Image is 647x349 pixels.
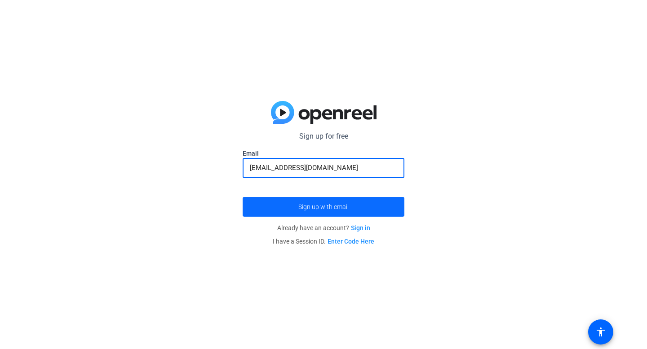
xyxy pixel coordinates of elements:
[273,238,374,245] span: I have a Session ID.
[595,327,606,337] mat-icon: accessibility
[243,149,404,158] label: Email
[250,162,397,173] input: Enter Email Address
[271,101,377,124] img: blue-gradient.svg
[328,238,374,245] a: Enter Code Here
[243,197,404,217] button: Sign up with email
[351,224,370,231] a: Sign in
[243,131,404,142] p: Sign up for free
[277,224,370,231] span: Already have an account?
